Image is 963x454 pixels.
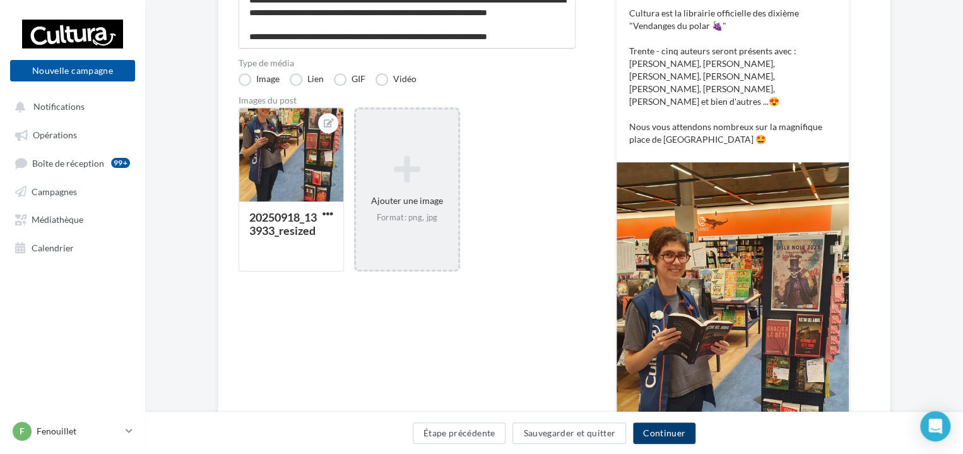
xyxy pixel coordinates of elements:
span: Médiathèque [32,214,83,225]
p: Fenouillet [37,425,121,438]
span: Notifications [33,101,85,112]
button: Sauvegarder et quitter [512,422,626,444]
span: Boîte de réception [32,157,104,168]
button: Nouvelle campagne [10,60,135,81]
a: Calendrier [8,236,138,258]
a: Boîte de réception99+ [8,151,138,174]
label: Type de média [239,59,576,68]
div: 99+ [111,158,130,168]
a: F Fenouillet [10,419,135,443]
button: Étape précédente [413,422,506,444]
a: Opérations [8,122,138,145]
label: Image [239,73,280,86]
div: 20250918_133933_resized [249,210,317,237]
label: Vidéo [375,73,417,86]
button: Continuer [633,422,695,444]
span: Opérations [33,129,77,140]
div: Images du post [239,96,576,105]
label: Lien [290,73,324,86]
div: Open Intercom Messenger [920,411,950,441]
a: Médiathèque [8,207,138,230]
span: Calendrier [32,242,74,253]
label: GIF [334,73,365,86]
span: F [20,425,25,438]
a: Campagnes [8,179,138,202]
button: Notifications [8,95,133,117]
span: Campagnes [32,186,77,196]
